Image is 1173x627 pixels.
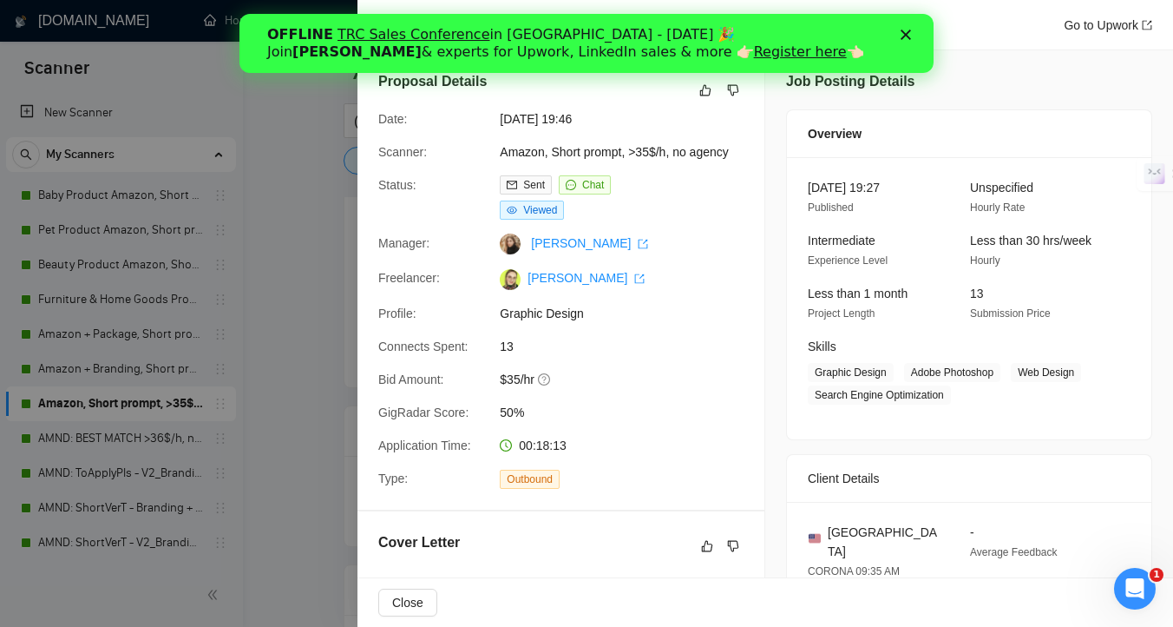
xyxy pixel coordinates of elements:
[378,439,471,452] span: Application Time:
[392,593,423,612] span: Close
[531,236,648,250] a: [PERSON_NAME] export
[1114,568,1156,610] iframe: Intercom live chat
[828,523,942,561] span: [GEOGRAPHIC_DATA]
[970,181,1033,195] span: Unspecified
[523,179,545,191] span: Sent
[808,254,888,267] span: Experience Level
[970,525,974,539] span: -
[970,307,1051,320] span: Submission Price
[970,201,1025,214] span: Hourly Rate
[809,532,821,544] img: 🇺🇸
[378,589,437,617] button: Close
[1064,18,1152,32] a: Go to Upworkexport
[378,271,440,285] span: Freelancer:
[500,269,521,290] img: c1ANJdDIEFa5DN5yolPp7_u0ZhHZCEfhnwVqSjyrCV9hqZg5SCKUb7hD_oUrqvcJOM
[500,109,760,129] span: [DATE] 19:46
[970,234,1091,247] span: Less than 30 hrs/week
[970,546,1058,558] span: Average Feedback
[697,536,718,557] button: like
[808,386,951,405] span: Search Engine Optimization
[723,536,744,557] button: dislike
[727,539,739,553] span: dislike
[378,112,407,126] span: Date:
[723,80,744,101] button: dislike
[970,254,1000,267] span: Hourly
[638,239,648,249] span: export
[507,180,517,190] span: mail
[566,180,576,190] span: message
[786,71,914,92] h5: Job Posting Details
[970,287,984,300] span: 13
[500,304,760,323] span: Graphic Design
[1011,363,1081,382] span: Web Design
[808,363,894,382] span: Graphic Design
[808,565,900,577] span: CORONA 09:35 AM
[378,307,416,320] span: Profile:
[378,373,444,386] span: Bid Amount:
[1142,20,1152,30] span: export
[808,287,908,300] span: Less than 1 month
[808,455,1130,502] div: Client Details
[500,470,560,489] span: Outbound
[378,472,408,485] span: Type:
[634,274,645,284] span: export
[507,205,517,215] span: eye
[1150,568,1163,582] span: 1
[519,439,567,452] span: 00:18:13
[378,178,416,192] span: Status:
[808,234,875,247] span: Intermediate
[699,83,711,97] span: like
[528,271,645,285] a: [PERSON_NAME] export
[378,236,429,250] span: Manager:
[808,201,854,214] span: Published
[500,403,760,422] span: 50%
[378,71,487,92] h5: Proposal Details
[500,337,760,356] span: 13
[808,340,836,353] span: Skills
[378,145,427,159] span: Scanner:
[695,80,716,101] button: like
[378,340,469,353] span: Connects Spent:
[538,373,552,386] span: question-circle
[378,532,460,553] h5: Cover Letter
[582,179,604,191] span: Chat
[701,539,713,553] span: like
[500,439,512,452] span: clock-circle
[239,14,934,73] iframe: Intercom live chat банер
[904,363,1000,382] span: Adobe Photoshop
[378,406,469,419] span: GigRadar Score:
[661,16,678,26] div: Закрити
[514,30,607,46] a: Register here
[808,124,862,143] span: Overview
[808,307,875,320] span: Project Length
[500,370,760,389] span: $35/hr
[727,83,739,97] span: dislike
[523,204,557,216] span: Viewed
[808,181,880,195] span: [DATE] 19:27
[500,142,760,162] span: Amazon, Short prompt, >35$/h, no agency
